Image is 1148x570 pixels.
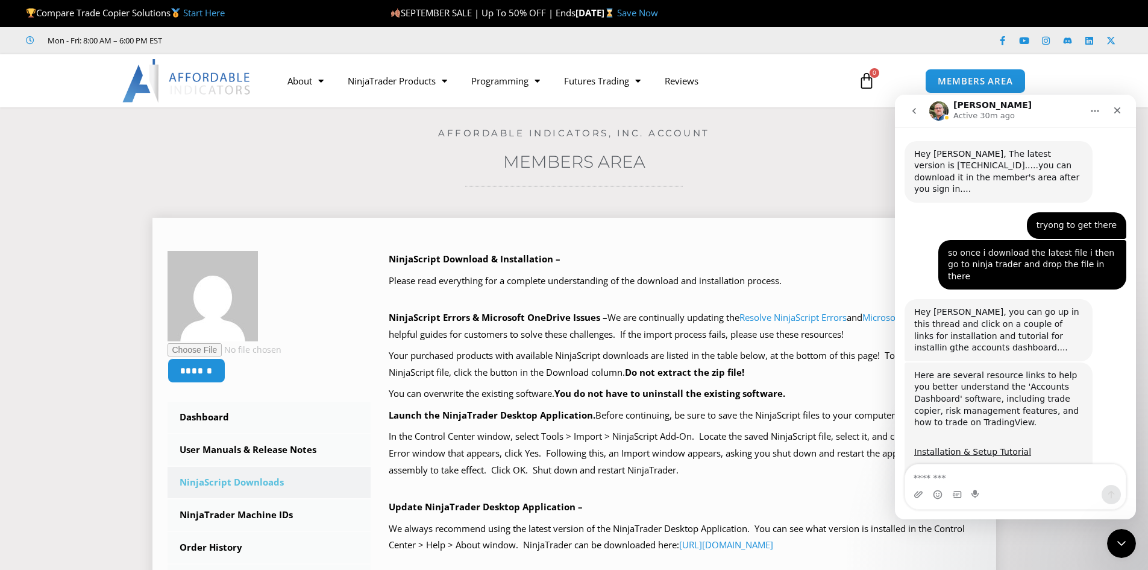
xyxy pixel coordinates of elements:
[605,8,614,17] img: ⌛
[168,434,371,466] a: User Manuals & Release Notes
[389,409,595,421] b: Launch the NinjaTrader Desktop Application.
[895,95,1136,519] iframe: Intercom live chat
[438,127,710,139] a: Affordable Indicators, Inc. Account
[1107,529,1136,558] iframe: Intercom live chat
[653,67,710,95] a: Reviews
[168,532,371,563] a: Order History
[389,407,981,424] p: Before continuing, be sure to save the NinjaScript files to your computer.
[862,311,944,323] a: Microsoft OneDrive
[168,467,371,498] a: NinjaScript Downloads
[870,68,879,78] span: 0
[389,428,981,479] p: In the Control Center window, select Tools > Import > NinjaScript Add-On. Locate the saved NinjaS...
[336,67,459,95] a: NinjaTrader Products
[552,67,653,95] a: Futures Trading
[122,59,252,103] img: LogoAI | Affordable Indicators – NinjaTrader
[925,69,1026,93] a: MEMBERS AREA
[389,385,981,402] p: You can overwrite the existing software.
[389,253,560,265] b: NinjaScript Download & Installation –
[275,67,336,95] a: About
[168,251,258,341] img: bcdb30c40a00f748f9a478ab87beda712fc1ea9f90299e700018cd22bc2c5f1f
[391,8,400,17] img: 🍂
[389,347,981,381] p: Your purchased products with available NinjaScript downloads are listed in the table below, at th...
[45,33,162,48] span: Mon - Fri: 8:00 AM – 6:00 PM EST
[179,34,360,46] iframe: Customer reviews powered by Trustpilot
[625,366,744,378] b: Do not extract the zip file!
[171,8,180,17] img: 🥇
[938,77,1013,86] span: MEMBERS AREA
[617,7,658,19] a: Save Now
[391,7,576,19] span: SEPTEMBER SALE | Up To 50% OFF | Ends
[389,309,981,343] p: We are continually updating the and pages as helpful guides for customers to solve these challeng...
[389,273,981,290] p: Please read everything for a complete understanding of the download and installation process.
[459,67,552,95] a: Programming
[389,501,583,513] b: Update NinjaTrader Desktop Application –
[26,7,225,19] span: Compare Trade Copier Solutions
[576,7,617,19] strong: [DATE]
[389,311,607,323] b: NinjaScript Errors & Microsoft OneDrive Issues –
[168,402,371,433] a: Dashboard
[840,63,893,98] a: 0
[554,387,785,399] b: You do not have to uninstall the existing software.
[503,151,645,172] a: Members Area
[27,8,36,17] img: 🏆
[183,7,225,19] a: Start Here
[679,539,773,551] a: [URL][DOMAIN_NAME]
[275,67,844,95] nav: Menu
[739,311,847,323] a: Resolve NinjaScript Errors
[389,521,981,554] p: We always recommend using the latest version of the NinjaTrader Desktop Application. You can see ...
[168,499,371,531] a: NinjaTrader Machine IDs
